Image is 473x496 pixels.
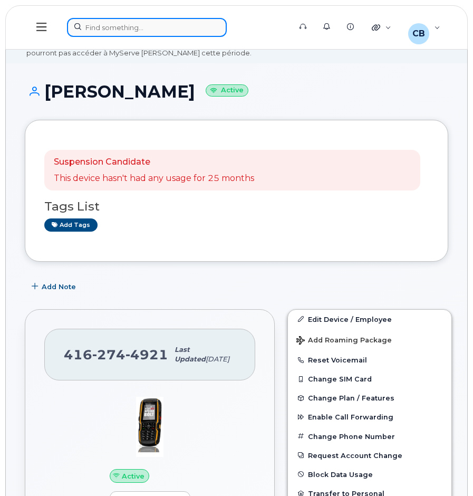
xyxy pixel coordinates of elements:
button: Reset Voicemail [288,350,451,369]
button: Change SIM Card [288,369,451,388]
button: Add Roaming Package [288,329,451,350]
a: Add tags [44,218,98,232]
span: Add Roaming Package [296,336,392,346]
button: Block Data Usage [288,465,451,484]
div: Christine Boyd [401,17,448,38]
small: Active [206,84,248,97]
input: Find something... [67,18,227,37]
span: Enable Call Forwarding [308,413,393,421]
span: Add Note [42,282,76,292]
button: Change Plan / Features [288,388,451,407]
h3: Tags List [44,200,429,213]
span: 416 [64,347,168,363]
span: CB [412,27,425,40]
button: Change Phone Number [288,427,451,446]
h1: [PERSON_NAME] [25,82,448,101]
a: Edit Device / Employee [288,310,451,329]
span: Last updated [175,346,206,363]
span: 4921 [126,347,168,363]
span: Change Plan / Features [308,394,394,402]
p: This device hasn't had any usage for 25 months [54,173,254,185]
span: 274 [92,347,126,363]
img: image20231002-3703462-xtuskg.jpeg [118,395,181,459]
span: [DATE] [206,355,229,363]
span: Active [122,471,144,481]
button: Request Account Change [288,446,451,465]
button: Add Note [25,278,85,297]
p: Suspension Candidate [54,156,254,168]
button: Enable Call Forwarding [288,407,451,426]
div: Quicklinks [364,17,399,38]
